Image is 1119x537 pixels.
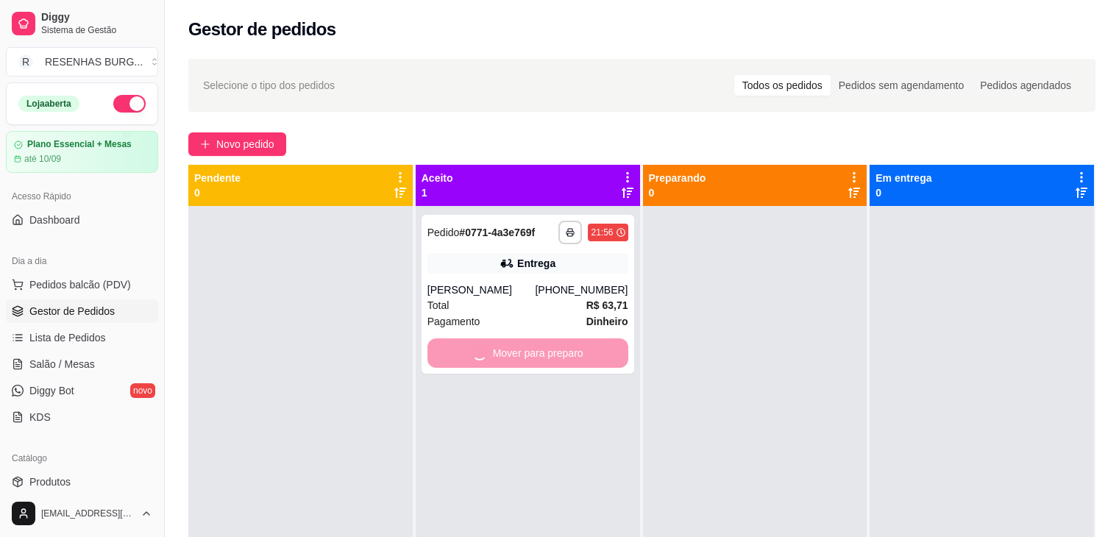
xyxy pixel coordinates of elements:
[188,132,286,156] button: Novo pedido
[427,297,450,313] span: Total
[18,54,33,69] span: R
[6,352,158,376] a: Salão / Mesas
[734,75,831,96] div: Todos os pedidos
[427,282,536,297] div: [PERSON_NAME]
[6,131,158,173] a: Plano Essencial + Mesasaté 10/09
[6,496,158,531] button: [EMAIL_ADDRESS][DOMAIN_NAME]
[24,153,61,165] article: até 10/09
[972,75,1079,96] div: Pedidos agendados
[194,185,241,200] p: 0
[6,6,158,41] a: DiggySistema de Gestão
[188,18,336,41] h2: Gestor de pedidos
[29,357,95,371] span: Salão / Mesas
[591,227,613,238] div: 21:56
[29,277,131,292] span: Pedidos balcão (PDV)
[18,96,79,112] div: Loja aberta
[586,316,628,327] strong: Dinheiro
[649,185,706,200] p: 0
[41,508,135,519] span: [EMAIL_ADDRESS][DOMAIN_NAME]
[27,139,132,150] article: Plano Essencial + Mesas
[194,171,241,185] p: Pendente
[41,11,152,24] span: Diggy
[6,47,158,77] button: Select a team
[29,304,115,319] span: Gestor de Pedidos
[6,299,158,323] a: Gestor de Pedidos
[216,136,274,152] span: Novo pedido
[6,447,158,470] div: Catálogo
[29,213,80,227] span: Dashboard
[6,379,158,402] a: Diggy Botnovo
[875,171,931,185] p: Em entrega
[535,282,628,297] div: [PHONE_NUMBER]
[6,470,158,494] a: Produtos
[203,77,335,93] span: Selecione o tipo dos pedidos
[45,54,143,69] div: RESENHAS BURG ...
[517,256,555,271] div: Entrega
[6,208,158,232] a: Dashboard
[6,185,158,208] div: Acesso Rápido
[200,139,210,149] span: plus
[6,405,158,429] a: KDS
[875,185,931,200] p: 0
[427,227,460,238] span: Pedido
[6,326,158,349] a: Lista de Pedidos
[29,330,106,345] span: Lista de Pedidos
[422,171,453,185] p: Aceito
[6,249,158,273] div: Dia a dia
[586,299,628,311] strong: R$ 63,71
[41,24,152,36] span: Sistema de Gestão
[427,313,480,330] span: Pagamento
[459,227,535,238] strong: # 0771-4a3e769f
[29,410,51,424] span: KDS
[113,95,146,113] button: Alterar Status
[29,474,71,489] span: Produtos
[422,185,453,200] p: 1
[6,273,158,296] button: Pedidos balcão (PDV)
[649,171,706,185] p: Preparando
[831,75,972,96] div: Pedidos sem agendamento
[29,383,74,398] span: Diggy Bot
